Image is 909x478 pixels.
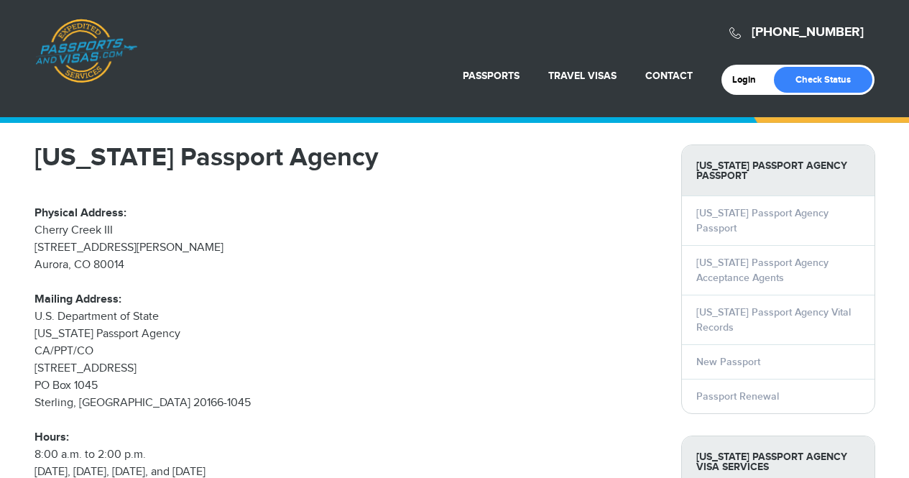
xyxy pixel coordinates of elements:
a: Passports & [DOMAIN_NAME] [35,19,137,83]
a: Check Status [774,67,872,93]
p: Cherry Creek III [STREET_ADDRESS][PERSON_NAME] Aurora, CO 80014 [34,188,660,274]
a: New Passport [696,356,760,368]
strong: Physical Address: [34,206,126,220]
strong: Hours: [34,431,69,444]
a: Passports [463,70,520,82]
a: [US_STATE] Passport Agency Passport [696,207,829,234]
a: Passport Renewal [696,390,779,403]
a: [US_STATE] Passport Agency Vital Records [696,306,851,334]
h1: [US_STATE] Passport Agency [34,144,660,170]
strong: [US_STATE] Passport Agency Passport [682,145,875,196]
a: [PHONE_NUMBER] [752,24,864,40]
a: Travel Visas [548,70,617,82]
strong: Mailing Address: [34,293,121,306]
a: Login [732,74,766,86]
p: U.S. Department of State [US_STATE] Passport Agency CA/PPT/CO [STREET_ADDRESS] PO Box 1045 Sterli... [34,291,660,412]
a: Contact [645,70,693,82]
a: [US_STATE] Passport Agency Acceptance Agents [696,257,829,284]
